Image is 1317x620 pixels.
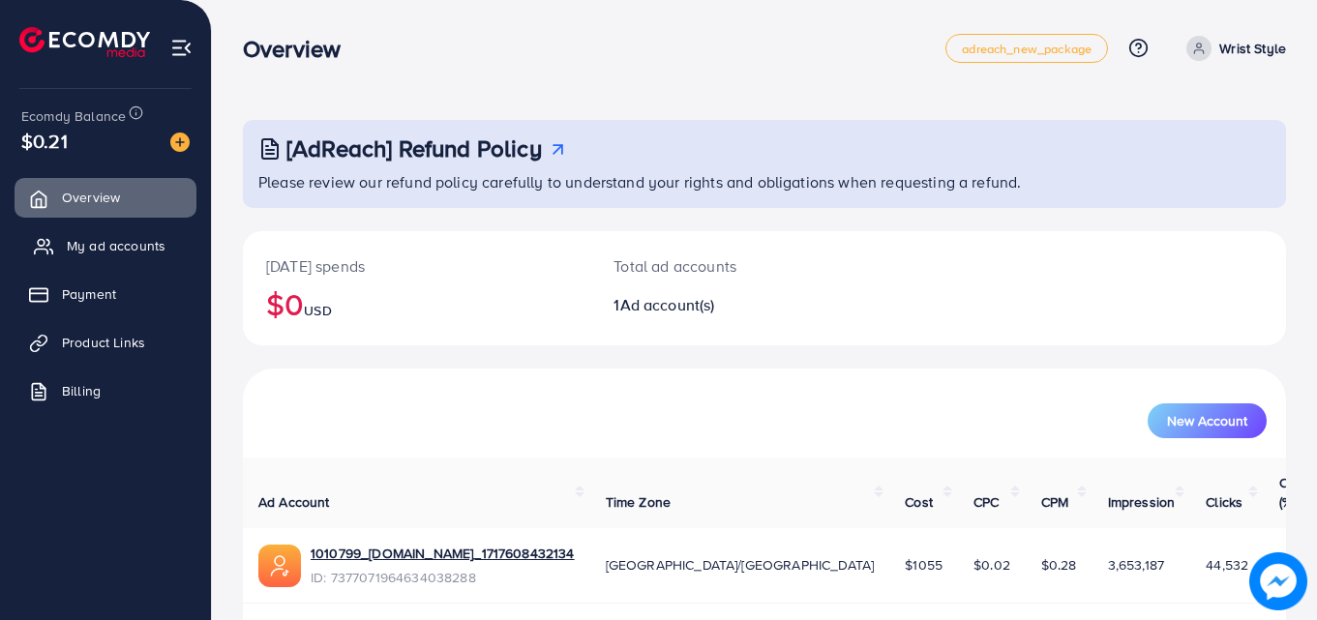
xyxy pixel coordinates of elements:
[973,492,999,512] span: CPC
[945,34,1108,63] a: adreach_new_package
[1108,555,1164,575] span: 3,653,187
[1041,555,1077,575] span: $0.28
[606,492,671,512] span: Time Zone
[614,296,828,314] h2: 1
[258,492,330,512] span: Ad Account
[243,35,356,63] h3: Overview
[304,301,331,320] span: USD
[973,555,1010,575] span: $0.02
[258,170,1274,193] p: Please review our refund policy carefully to understand your rights and obligations when requesti...
[170,37,193,59] img: menu
[905,555,943,575] span: $1055
[19,27,150,57] img: logo
[62,284,116,304] span: Payment
[266,285,567,322] h2: $0
[1206,492,1242,512] span: Clicks
[614,254,828,278] p: Total ad accounts
[15,371,196,410] a: Billing
[62,333,145,352] span: Product Links
[62,381,101,400] span: Billing
[962,43,1092,55] span: adreach_new_package
[15,275,196,313] a: Payment
[266,254,567,278] p: [DATE] spends
[1148,403,1267,438] button: New Account
[1279,473,1304,512] span: CTR (%)
[1206,555,1248,575] span: 44,532
[1179,36,1286,61] a: Wrist Style
[1219,37,1286,60] p: Wrist Style
[1108,492,1176,512] span: Impression
[170,133,190,152] img: image
[905,492,933,512] span: Cost
[286,134,542,162] h3: [AdReach] Refund Policy
[15,323,196,362] a: Product Links
[1167,414,1247,428] span: New Account
[21,106,126,126] span: Ecomdy Balance
[311,568,575,587] span: ID: 7377071964634038288
[1249,552,1307,610] img: image
[311,544,575,563] a: 1010799_[DOMAIN_NAME]_1717608432134
[258,545,301,587] img: ic-ads-acc.e4c84228.svg
[62,188,120,207] span: Overview
[21,127,68,155] span: $0.21
[67,236,165,255] span: My ad accounts
[620,294,715,315] span: Ad account(s)
[15,178,196,217] a: Overview
[15,226,196,265] a: My ad accounts
[606,555,875,575] span: [GEOGRAPHIC_DATA]/[GEOGRAPHIC_DATA]
[1041,492,1068,512] span: CPM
